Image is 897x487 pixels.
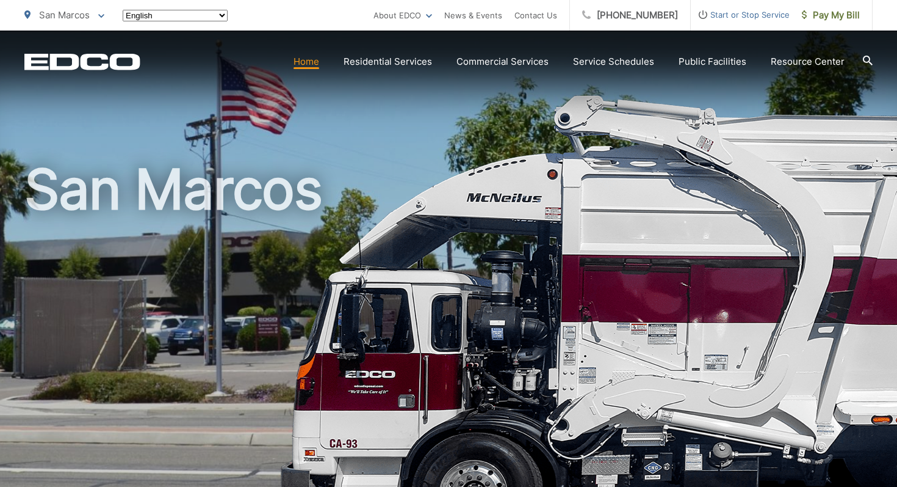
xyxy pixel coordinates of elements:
[24,53,140,70] a: EDCD logo. Return to the homepage.
[294,54,319,69] a: Home
[373,8,432,23] a: About EDCO
[444,8,502,23] a: News & Events
[456,54,549,69] a: Commercial Services
[344,54,432,69] a: Residential Services
[573,54,654,69] a: Service Schedules
[802,8,860,23] span: Pay My Bill
[679,54,746,69] a: Public Facilities
[514,8,557,23] a: Contact Us
[123,10,228,21] select: Select a language
[39,9,90,21] span: San Marcos
[771,54,845,69] a: Resource Center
